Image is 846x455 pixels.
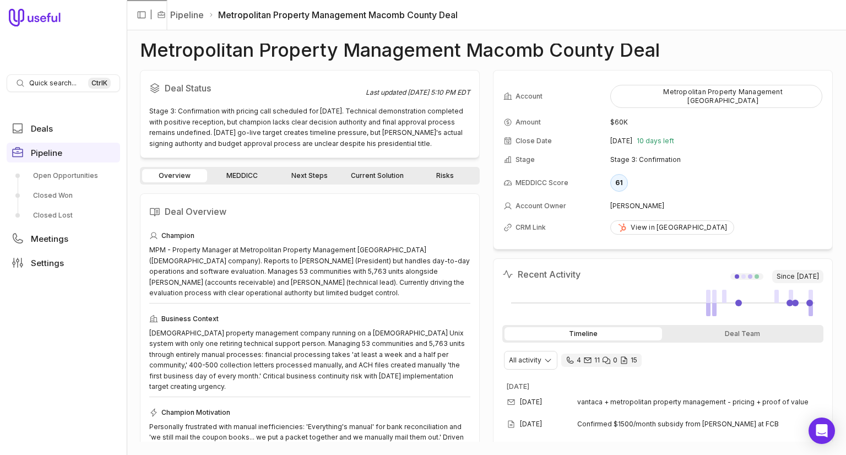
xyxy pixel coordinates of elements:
h1: Metropolitan Property Management Macomb County Deal [140,44,660,57]
h2: Deal Overview [149,203,470,220]
div: Champion [149,229,470,242]
a: Current Solution [344,169,410,182]
span: CRM Link [516,223,546,232]
a: MEDDICC [209,169,274,182]
span: Stage [516,155,535,164]
div: Stage 3: Confirmation with pricing call scheduled for [DATE]. Technical demonstration completed w... [149,106,470,149]
div: Timeline [505,327,662,340]
h2: Deal Status [149,79,366,97]
time: [DATE] [610,137,632,145]
span: Settings [31,259,64,267]
span: Account [516,92,543,101]
div: Last updated [366,88,470,97]
div: 61 [610,174,628,192]
a: Pipeline [7,143,120,162]
a: View in [GEOGRAPHIC_DATA] [610,220,734,235]
div: Pipeline submenu [7,167,120,224]
span: Pipeline [31,149,62,157]
a: Risks [413,169,478,182]
a: Next Steps [277,169,342,182]
time: [DATE] [520,398,542,407]
span: Deals [31,124,53,133]
div: [DEMOGRAPHIC_DATA] property management company running on a [DEMOGRAPHIC_DATA] Unix system with o... [149,328,470,392]
div: Business Context [149,312,470,326]
div: MPM - Property Manager at Metropolitan Property Management [GEOGRAPHIC_DATA] ([DEMOGRAPHIC_DATA] ... [149,245,470,299]
kbd: Ctrl K [88,78,111,89]
li: Metropolitan Property Management Macomb County Deal [208,8,458,21]
span: Amount [516,118,541,127]
a: Overview [142,169,207,182]
td: Stage 3: Confirmation [610,151,822,169]
span: MEDDICC Score [516,178,568,187]
a: Closed Lost [7,207,120,224]
span: vantaca + metropolitan property management - pricing + proof of value [577,398,809,407]
a: Settings [7,253,120,273]
td: $60K [610,113,822,131]
time: [DATE] [797,272,819,281]
span: Confirmed $1500/month subsidy from [PERSON_NAME] at FCB [577,420,819,429]
a: Pipeline [170,8,204,21]
div: 4 calls and 11 email threads [561,354,642,367]
button: Collapse sidebar [133,7,150,23]
span: | [150,8,153,21]
time: [DATE] [520,420,542,429]
span: Quick search... [29,79,77,88]
h2: Recent Activity [502,268,581,281]
a: Deals [7,118,120,138]
a: Closed Won [7,187,120,204]
span: 10 days left [637,137,674,145]
td: [PERSON_NAME] [610,197,822,215]
time: [DATE] [507,382,529,391]
span: Account Owner [516,202,566,210]
span: Meetings [31,235,68,243]
a: Meetings [7,229,120,248]
div: Metropolitan Property Management [GEOGRAPHIC_DATA] [617,88,815,105]
time: [DATE] 5:10 PM EDT [408,88,470,96]
span: Since [772,270,823,283]
span: Close Date [516,137,552,145]
a: Open Opportunities [7,167,120,185]
button: Metropolitan Property Management [GEOGRAPHIC_DATA] [610,85,822,108]
div: Deal Team [664,327,822,340]
div: Open Intercom Messenger [809,418,835,444]
div: Champion Motivation [149,406,470,419]
div: View in [GEOGRAPHIC_DATA] [617,223,727,232]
